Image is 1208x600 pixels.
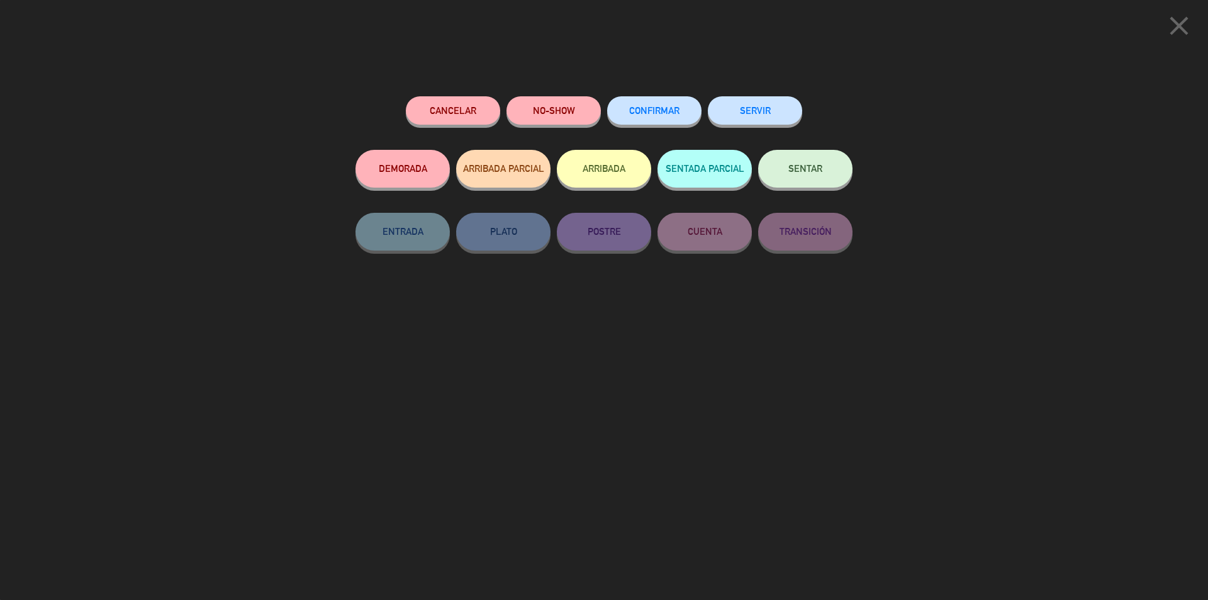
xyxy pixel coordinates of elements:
[406,96,500,125] button: Cancelar
[557,150,651,188] button: ARRIBADA
[456,150,551,188] button: ARRIBADA PARCIAL
[758,150,853,188] button: SENTAR
[1163,10,1195,42] i: close
[629,105,679,116] span: CONFIRMAR
[708,96,802,125] button: SERVIR
[657,213,752,251] button: CUENTA
[355,150,450,188] button: DEMORADA
[506,96,601,125] button: NO-SHOW
[463,163,544,174] span: ARRIBADA PARCIAL
[1160,9,1199,47] button: close
[788,163,822,174] span: SENTAR
[758,213,853,251] button: TRANSICIÓN
[607,96,702,125] button: CONFIRMAR
[557,213,651,251] button: POSTRE
[355,213,450,251] button: ENTRADA
[657,150,752,188] button: SENTADA PARCIAL
[456,213,551,251] button: PLATO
